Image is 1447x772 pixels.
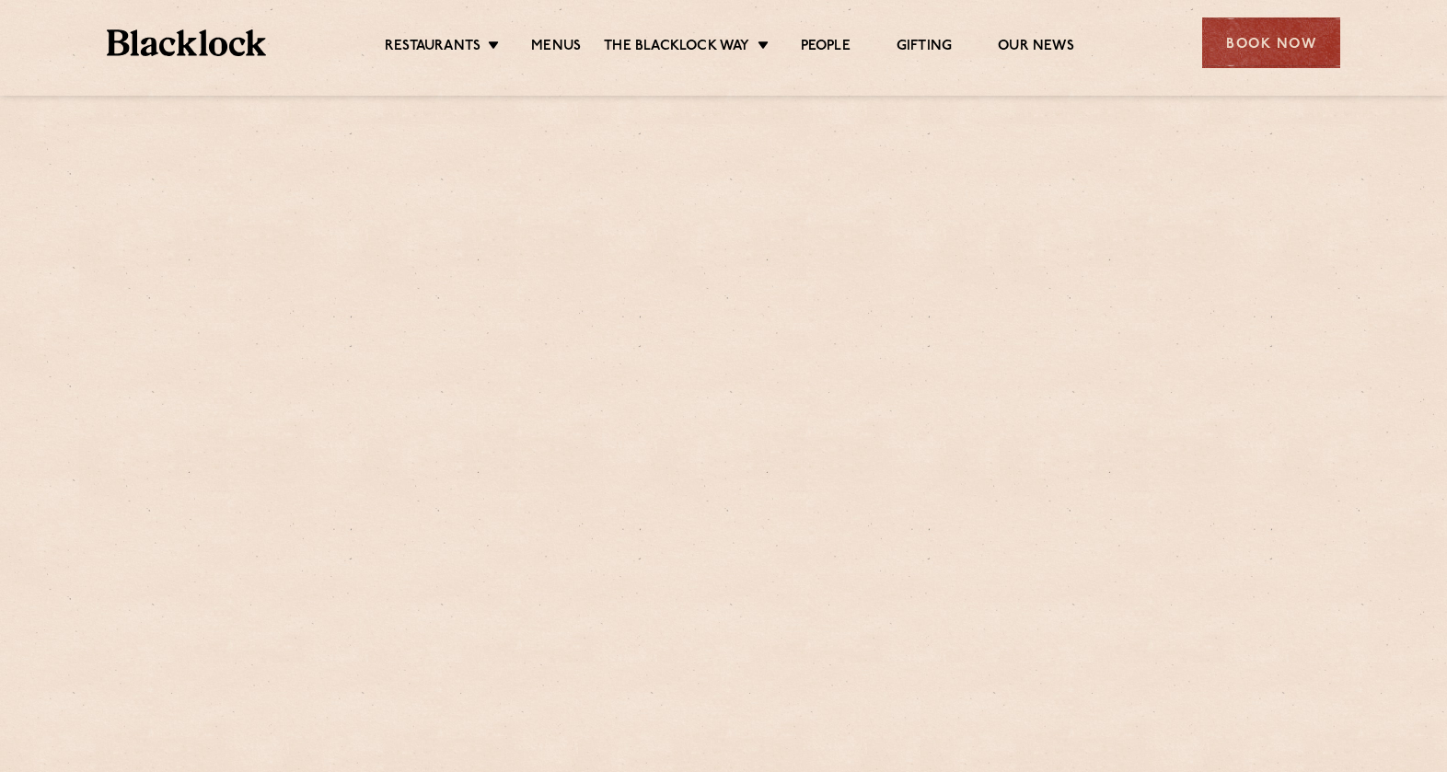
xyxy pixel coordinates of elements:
[604,38,749,58] a: The Blacklock Way
[897,38,952,58] a: Gifting
[385,38,480,58] a: Restaurants
[998,38,1074,58] a: Our News
[1202,17,1340,68] div: Book Now
[531,38,581,58] a: Menus
[107,29,266,56] img: BL_Textured_Logo-footer-cropped.svg
[801,38,851,58] a: People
